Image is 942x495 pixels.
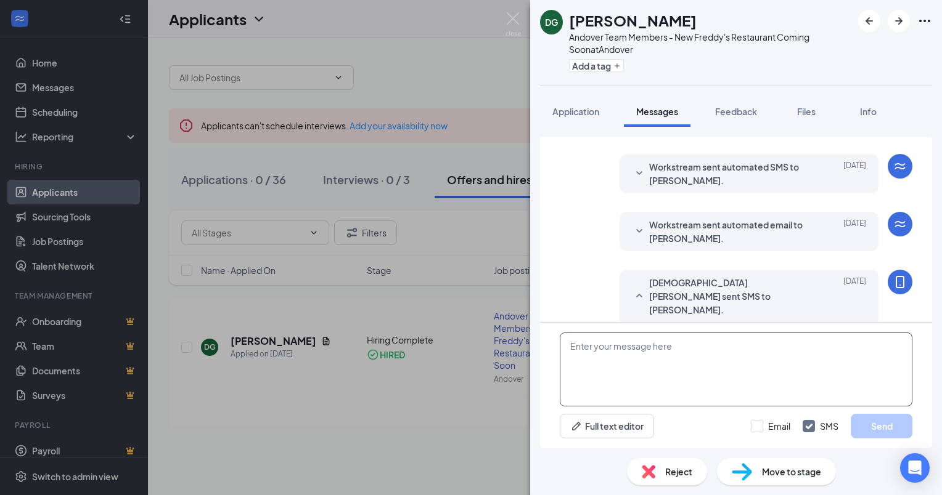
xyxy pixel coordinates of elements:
[862,14,877,28] svg: ArrowLeftNew
[900,453,930,483] div: Open Intercom Messenger
[843,160,866,187] span: [DATE]
[649,276,811,316] span: [DEMOGRAPHIC_DATA][PERSON_NAME] sent SMS to [PERSON_NAME].
[545,16,558,28] div: DG
[858,10,880,32] button: ArrowLeftNew
[569,10,697,31] h1: [PERSON_NAME]
[762,465,821,478] span: Move to stage
[552,106,599,117] span: Application
[649,218,811,245] span: Workstream sent automated email to [PERSON_NAME].
[665,465,692,478] span: Reject
[570,420,583,432] svg: Pen
[715,106,757,117] span: Feedback
[843,276,866,316] span: [DATE]
[560,414,654,438] button: Full text editorPen
[893,217,907,231] svg: WorkstreamLogo
[569,59,624,72] button: PlusAdd a tag
[636,106,678,117] span: Messages
[891,14,906,28] svg: ArrowRight
[632,289,647,304] svg: SmallChevronUp
[649,160,811,187] span: Workstream sent automated SMS to [PERSON_NAME].
[893,159,907,174] svg: WorkstreamLogo
[851,414,912,438] button: Send
[860,106,877,117] span: Info
[843,218,866,245] span: [DATE]
[613,62,621,70] svg: Plus
[632,224,647,239] svg: SmallChevronDown
[888,10,910,32] button: ArrowRight
[569,31,852,55] div: Andover Team Members - New Freddy's Restaurant Coming Soon at Andover
[797,106,816,117] span: Files
[893,275,907,289] svg: MobileSms
[917,14,932,28] svg: Ellipses
[632,166,647,181] svg: SmallChevronDown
